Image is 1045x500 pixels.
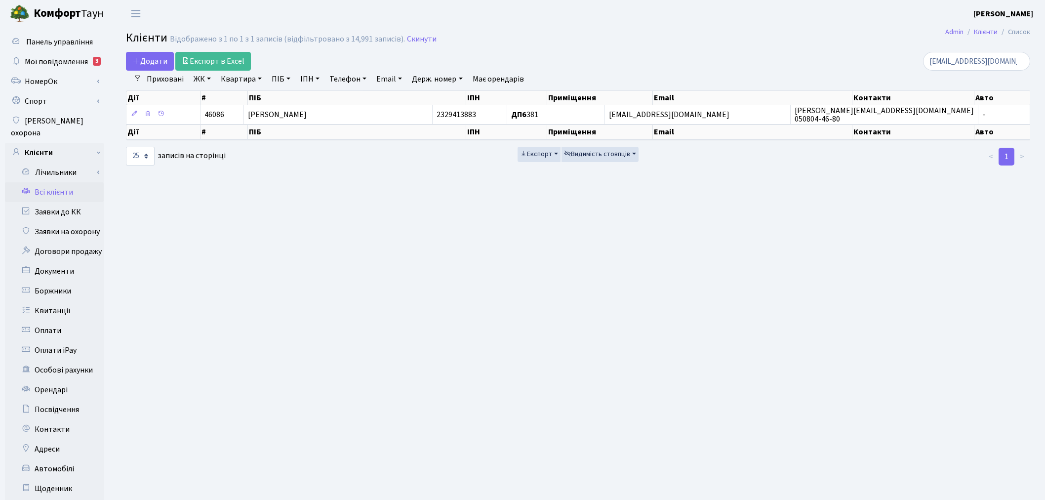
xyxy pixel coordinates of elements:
a: ПІБ [268,71,294,87]
a: Щоденник [5,479,104,499]
a: Оплати iPay [5,340,104,360]
a: Клієнти [5,143,104,163]
span: Експорт [520,149,552,159]
th: Авто [974,91,1031,105]
th: ІПН [466,91,547,105]
div: Відображено з 1 по 1 з 1 записів (відфільтровано з 14,991 записів). [170,35,405,44]
th: ІПН [466,125,547,139]
span: Видимість стовпців [564,149,630,159]
nav: breadcrumb [930,22,1045,42]
th: Email [653,91,852,105]
a: Email [372,71,406,87]
b: [PERSON_NAME] [973,8,1033,19]
button: Експорт [518,147,561,162]
span: 2329413883 [437,109,476,120]
a: Автомобілі [5,459,104,479]
a: Адреси [5,439,104,459]
a: Заявки на охорону [5,222,104,242]
th: Дії [126,125,201,139]
li: Список [998,27,1030,38]
a: Має орендарів [469,71,528,87]
span: 46086 [204,109,224,120]
th: Приміщення [547,91,653,105]
th: ПІБ [248,125,466,139]
span: 381 [511,109,538,120]
span: [EMAIL_ADDRESS][DOMAIN_NAME] [609,109,729,120]
a: Мої повідомлення3 [5,52,104,72]
button: Переключити навігацію [123,5,148,22]
th: # [201,91,248,105]
th: Контакти [852,125,974,139]
a: Скинути [407,35,437,44]
th: Авто [974,125,1031,139]
a: Експорт в Excel [175,52,251,71]
a: Договори продажу [5,242,104,261]
a: Телефон [325,71,370,87]
th: Приміщення [547,125,653,139]
span: Панель управління [26,37,93,47]
a: Держ. номер [408,71,466,87]
span: Таун [34,5,104,22]
a: [PERSON_NAME] охорона [5,111,104,143]
a: Заявки до КК [5,202,104,222]
a: [PERSON_NAME] [973,8,1033,20]
a: Admin [945,27,964,37]
th: Email [653,125,852,139]
a: Спорт [5,91,104,111]
a: ІПН [296,71,323,87]
img: logo.png [10,4,30,24]
div: 3 [93,57,101,66]
a: Боржники [5,281,104,301]
a: Панель управління [5,32,104,52]
a: Посвідчення [5,400,104,419]
button: Видимість стовпців [562,147,639,162]
a: ЖК [190,71,215,87]
th: Контакти [852,91,974,105]
th: ПІБ [248,91,466,105]
th: Дії [126,91,201,105]
select: записів на сторінці [126,147,155,166]
a: Лічильники [11,163,104,182]
a: Клієнти [974,27,998,37]
span: [PERSON_NAME][EMAIL_ADDRESS][DOMAIN_NAME] 050804-46-80 [795,105,974,125]
a: 1 [999,148,1014,166]
span: - [982,109,985,120]
input: Пошук... [923,52,1030,71]
a: Приховані [143,71,188,87]
a: Документи [5,261,104,281]
span: Клієнти [126,29,167,46]
label: записів на сторінці [126,147,226,166]
th: # [201,125,248,139]
a: Додати [126,52,174,71]
span: [PERSON_NAME] [248,109,307,120]
a: Оплати [5,321,104,340]
span: Мої повідомлення [25,56,88,67]
a: Всі клієнти [5,182,104,202]
a: Контакти [5,419,104,439]
b: ДП6 [511,109,526,120]
b: Комфорт [34,5,81,21]
a: Квитанції [5,301,104,321]
span: Додати [132,56,167,67]
a: Орендарі [5,380,104,400]
a: Квартира [217,71,266,87]
a: НомерОк [5,72,104,91]
a: Особові рахунки [5,360,104,380]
